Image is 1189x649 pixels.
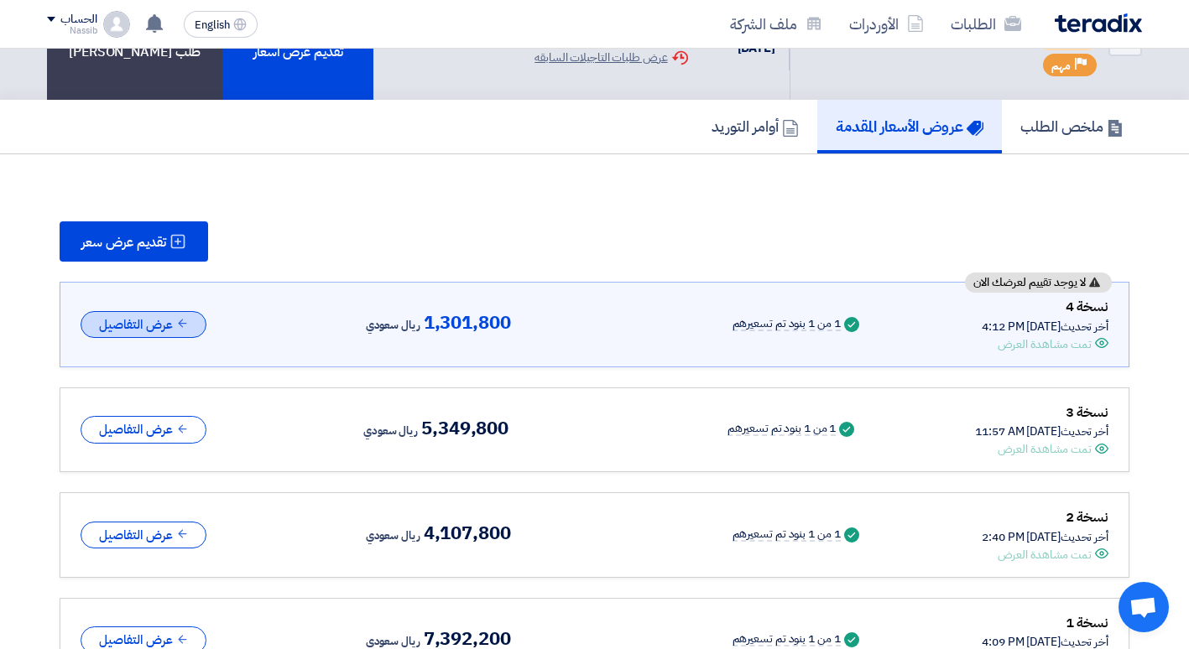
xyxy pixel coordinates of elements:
[982,296,1108,318] div: نسخة 4
[998,335,1092,353] div: تمت مشاهدة العرض
[81,311,206,339] button: عرض التفاصيل
[998,440,1092,458] div: تمت مشاهدة العرض
[937,4,1035,44] a: الطلبات
[733,528,841,542] div: 1 من 1 بنود تم تسعيرهم
[184,11,258,38] button: English
[733,633,841,646] div: 1 من 1 بنود تم تسعيرهم
[973,277,1086,288] span: لا يوجد تقييم لعرضك الان
[982,528,1108,546] div: أخر تحديث [DATE] 2:40 PM
[982,506,1108,528] div: نسخة 2
[421,418,508,439] span: 5,349,800
[47,26,96,35] div: Nassib
[982,612,1108,634] div: نسخة 1
[975,402,1108,423] div: نسخة 3
[975,423,1108,440] div: أخر تحديث [DATE] 11:57 AM
[195,19,230,31] span: English
[1051,58,1071,74] span: مهم
[1119,582,1169,632] a: Open chat
[717,4,836,44] a: ملف الشركة
[982,318,1108,335] div: أخر تحديث [DATE] 4:12 PM
[424,523,511,543] span: 4,107,800
[998,546,1092,563] div: تمت مشاهدة العرض
[363,421,418,441] span: ريال سعودي
[366,315,420,335] span: ريال سعودي
[535,49,687,66] div: عرض طلبات التاجيلات السابقه
[693,100,817,153] a: أوامر التوريد
[103,11,130,38] img: profile_test.png
[836,4,937,44] a: الأوردرات
[81,522,206,549] button: عرض التفاصيل
[60,221,208,262] button: تقديم عرض سعر
[1055,13,1142,33] img: Teradix logo
[60,13,96,27] div: الحساب
[733,318,841,331] div: 1 من 1 بنود تم تسعيرهم
[712,117,799,136] h5: أوامر التوريد
[836,117,983,136] h5: عروض الأسعار المقدمة
[727,423,836,436] div: 1 من 1 بنود تم تسعيرهم
[81,416,206,444] button: عرض التفاصيل
[81,236,166,249] span: تقديم عرض سعر
[817,100,1002,153] a: عروض الأسعار المقدمة
[424,313,511,333] span: 1,301,800
[366,526,420,546] span: ريال سعودي
[1002,100,1142,153] a: ملخص الطلب
[1020,117,1124,136] h5: ملخص الطلب
[424,629,511,649] span: 7,392,200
